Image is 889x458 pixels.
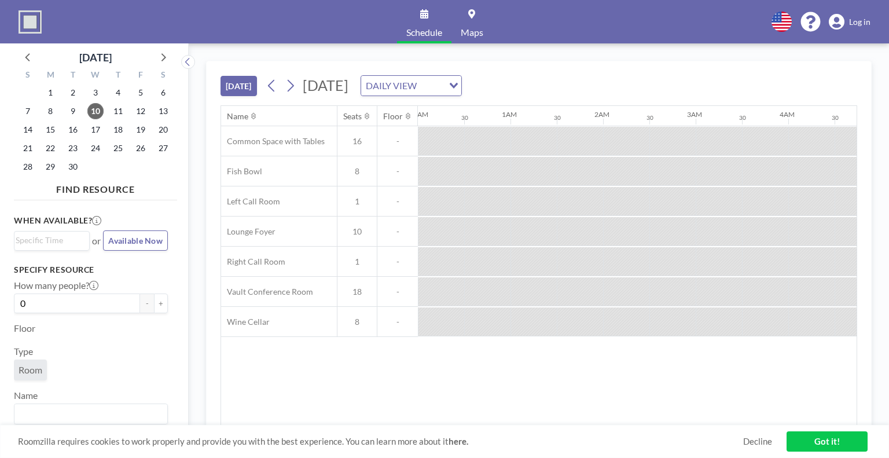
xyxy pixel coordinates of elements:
[377,136,418,146] span: -
[103,230,168,251] button: Available Now
[14,232,89,249] div: Search for option
[85,68,107,83] div: W
[377,196,418,207] span: -
[87,85,104,101] span: Wednesday, September 3, 2025
[20,159,36,175] span: Sunday, September 28, 2025
[461,28,483,37] span: Maps
[221,226,275,237] span: Lounge Foyer
[65,140,81,156] span: Tuesday, September 23, 2025
[155,103,171,119] span: Saturday, September 13, 2025
[849,17,870,27] span: Log in
[110,140,126,156] span: Thursday, September 25, 2025
[221,76,257,96] button: [DATE]
[65,103,81,119] span: Tuesday, September 9, 2025
[65,159,81,175] span: Tuesday, September 30, 2025
[133,85,149,101] span: Friday, September 5, 2025
[152,68,174,83] div: S
[129,68,152,83] div: F
[14,280,98,291] label: How many people?
[449,436,468,446] a: here.
[14,265,168,275] h3: Specify resource
[337,196,377,207] span: 1
[409,110,428,119] div: 12AM
[65,85,81,101] span: Tuesday, September 2, 2025
[420,78,442,93] input: Search for option
[155,140,171,156] span: Saturday, September 27, 2025
[14,323,35,334] label: Floor
[155,85,171,101] span: Saturday, September 6, 2025
[133,103,149,119] span: Friday, September 12, 2025
[361,76,461,96] div: Search for option
[62,68,85,83] div: T
[87,122,104,138] span: Wednesday, September 17, 2025
[16,406,161,422] input: Search for option
[140,294,154,313] button: -
[16,234,83,247] input: Search for option
[502,110,517,119] div: 1AM
[87,140,104,156] span: Wednesday, September 24, 2025
[383,111,403,122] div: Floor
[110,122,126,138] span: Thursday, September 18, 2025
[227,111,248,122] div: Name
[221,196,280,207] span: Left Call Room
[743,436,772,447] a: Decline
[42,159,58,175] span: Monday, September 29, 2025
[14,179,177,195] h4: FIND RESOURCE
[832,114,839,122] div: 30
[42,140,58,156] span: Monday, September 22, 2025
[377,317,418,327] span: -
[221,287,313,297] span: Vault Conference Room
[65,122,81,138] span: Tuesday, September 16, 2025
[133,122,149,138] span: Friday, September 19, 2025
[343,111,362,122] div: Seats
[303,76,348,94] span: [DATE]
[594,110,609,119] div: 2AM
[221,257,285,267] span: Right Call Room
[406,28,442,37] span: Schedule
[92,235,101,247] span: or
[39,68,62,83] div: M
[155,122,171,138] span: Saturday, September 20, 2025
[19,364,42,376] span: Room
[829,14,870,30] a: Log in
[18,436,743,447] span: Roomzilla requires cookies to work properly and provide you with the best experience. You can lea...
[377,226,418,237] span: -
[337,166,377,177] span: 8
[14,346,33,357] label: Type
[221,166,262,177] span: Fish Bowl
[554,114,561,122] div: 30
[377,166,418,177] span: -
[19,10,42,34] img: organization-logo
[337,257,377,267] span: 1
[108,236,163,246] span: Available Now
[79,49,112,65] div: [DATE]
[780,110,795,119] div: 4AM
[14,390,38,401] label: Name
[20,103,36,119] span: Sunday, September 7, 2025
[110,85,126,101] span: Thursday, September 4, 2025
[110,103,126,119] span: Thursday, September 11, 2025
[42,85,58,101] span: Monday, September 1, 2025
[154,294,168,313] button: +
[461,114,468,122] div: 30
[14,404,167,424] div: Search for option
[221,317,270,327] span: Wine Cellar
[687,110,702,119] div: 3AM
[42,122,58,138] span: Monday, September 15, 2025
[337,136,377,146] span: 16
[787,431,868,452] a: Got it!
[377,287,418,297] span: -
[221,136,325,146] span: Common Space with Tables
[42,103,58,119] span: Monday, September 8, 2025
[363,78,419,93] span: DAILY VIEW
[337,287,377,297] span: 18
[646,114,653,122] div: 30
[20,140,36,156] span: Sunday, September 21, 2025
[133,140,149,156] span: Friday, September 26, 2025
[17,68,39,83] div: S
[739,114,746,122] div: 30
[20,122,36,138] span: Sunday, September 14, 2025
[377,257,418,267] span: -
[337,317,377,327] span: 8
[337,226,377,237] span: 10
